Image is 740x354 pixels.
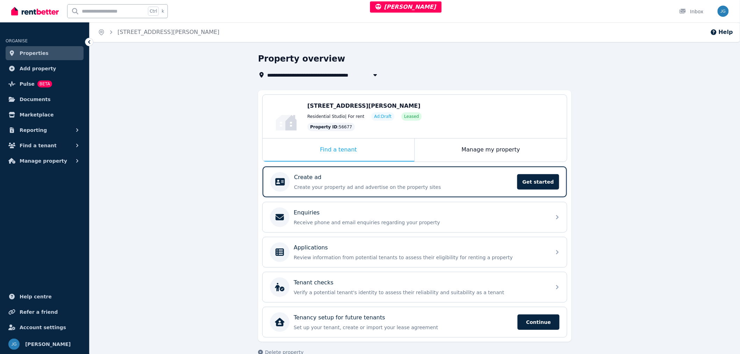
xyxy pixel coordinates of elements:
a: ApplicationsReview information from potential tenants to assess their eligibility for renting a p... [263,237,567,267]
span: Reporting [20,126,47,134]
span: ORGANISE [6,38,28,43]
span: Ad: Draft [374,114,392,119]
span: Add property [20,64,56,73]
span: k [162,8,164,14]
p: Create ad [294,173,321,182]
button: Help [710,28,733,36]
p: Enquiries [294,208,320,217]
a: Account settings [6,320,84,334]
div: Find a tenant [263,139,414,162]
a: PulseBETA [6,77,84,91]
span: [PERSON_NAME] [25,340,71,348]
span: Refer a friend [20,308,58,316]
a: Help centre [6,290,84,304]
img: Jeremy Goldschmidt [718,6,729,17]
span: Residential Studio | For rent [307,114,364,119]
button: Find a tenant [6,139,84,153]
span: [PERSON_NAME] [376,3,436,10]
a: Properties [6,46,84,60]
span: Marketplace [20,111,54,119]
p: Create your property ad and advertise on the property sites [294,184,513,191]
p: Set up your tenant, create or import your lease agreement [294,324,513,331]
img: Jeremy Goldschmidt [8,339,20,350]
div: : 56677 [307,123,355,131]
span: Leased [404,114,419,119]
a: Refer a friend [6,305,84,319]
nav: Breadcrumb [90,22,228,42]
a: Add property [6,62,84,76]
span: Property ID [310,124,337,130]
img: RentBetter [11,6,59,16]
span: Pulse [20,80,35,88]
span: [STREET_ADDRESS][PERSON_NAME] [307,102,420,109]
a: Marketplace [6,108,84,122]
span: Manage property [20,157,67,165]
span: Continue [518,314,560,330]
p: Receive phone and email enquiries regarding your property [294,219,547,226]
p: Review information from potential tenants to assess their eligibility for renting a property [294,254,547,261]
a: Create adCreate your property ad and advertise on the property sitesGet started [263,167,567,197]
span: Ctrl [148,7,159,16]
span: Get started [517,174,559,190]
span: Help centre [20,292,52,301]
a: Documents [6,92,84,106]
span: Properties [20,49,49,57]
p: Applications [294,243,328,252]
div: Inbox [679,8,704,15]
button: Manage property [6,154,84,168]
p: Tenant checks [294,278,334,287]
a: Tenancy setup for future tenantsSet up your tenant, create or import your lease agreementContinue [263,307,567,337]
div: Manage my property [415,139,567,162]
p: Tenancy setup for future tenants [294,313,385,322]
span: Documents [20,95,51,104]
span: BETA [37,80,52,87]
a: [STREET_ADDRESS][PERSON_NAME] [118,29,220,35]
a: Tenant checksVerify a potential tenant's identity to assess their reliability and suitability as ... [263,272,567,302]
a: EnquiriesReceive phone and email enquiries regarding your property [263,202,567,232]
span: Find a tenant [20,141,57,150]
span: Account settings [20,323,66,332]
p: Verify a potential tenant's identity to assess their reliability and suitability as a tenant [294,289,547,296]
h1: Property overview [258,53,345,64]
button: Reporting [6,123,84,137]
